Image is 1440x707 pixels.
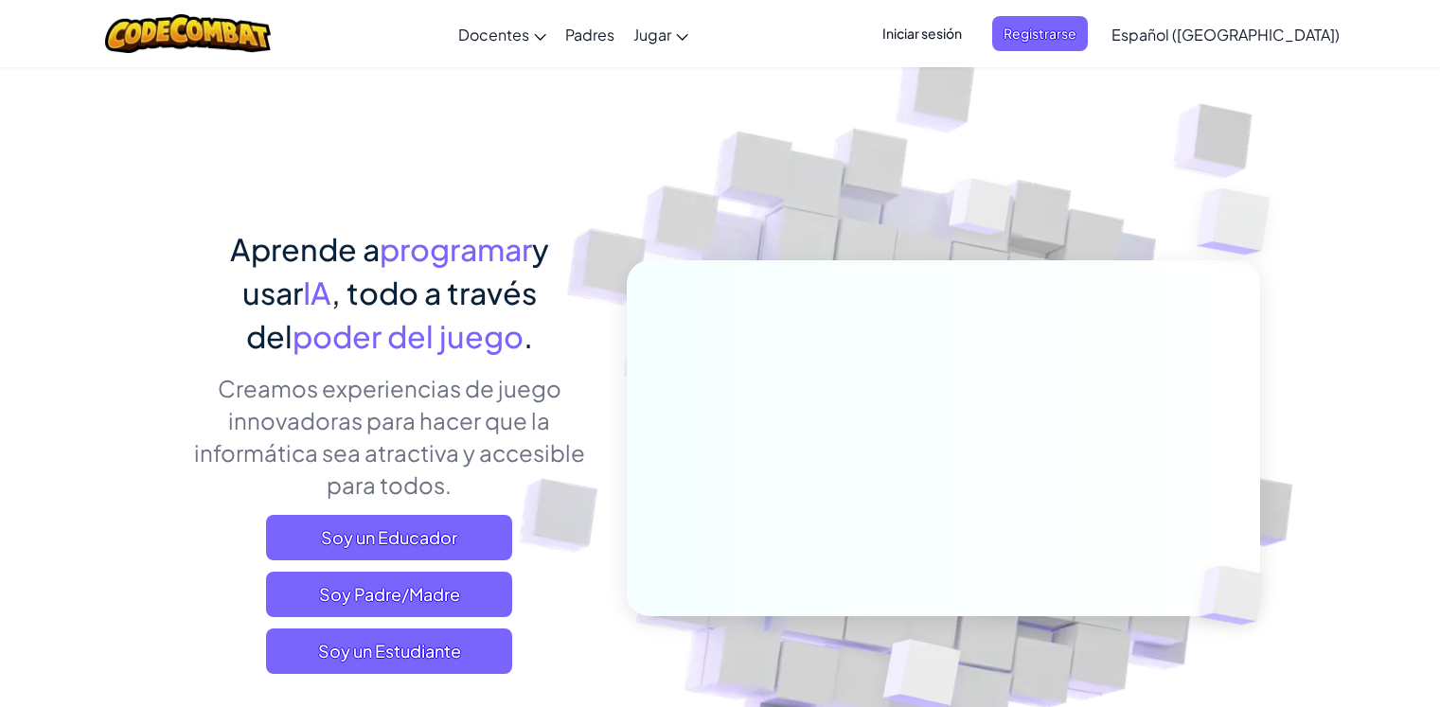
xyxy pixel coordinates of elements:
span: Jugar [633,25,671,44]
span: poder del juego [293,317,524,355]
button: Soy un Estudiante [266,628,512,674]
a: Docentes [449,9,556,60]
img: Overlap cubes [1159,142,1323,302]
p: Creamos experiencias de juego innovadoras para hacer que la informática sea atractiva y accesible... [181,372,598,501]
button: Registrarse [992,16,1088,51]
a: Padres [556,9,624,60]
span: Docentes [458,25,529,44]
span: IA [303,274,331,311]
a: Soy un Educador [266,515,512,560]
a: Jugar [624,9,698,60]
span: Español ([GEOGRAPHIC_DATA]) [1111,25,1340,44]
a: Español ([GEOGRAPHIC_DATA]) [1102,9,1349,60]
button: Iniciar sesión [871,16,973,51]
img: CodeCombat logo [105,14,271,53]
span: programar [380,230,532,268]
img: Overlap cubes [1166,526,1308,664]
a: Soy Padre/Madre [266,572,512,617]
span: . [524,317,533,355]
span: Aprende a [230,230,380,268]
img: Overlap cubes [913,141,1049,282]
span: , todo a través del [246,274,537,355]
